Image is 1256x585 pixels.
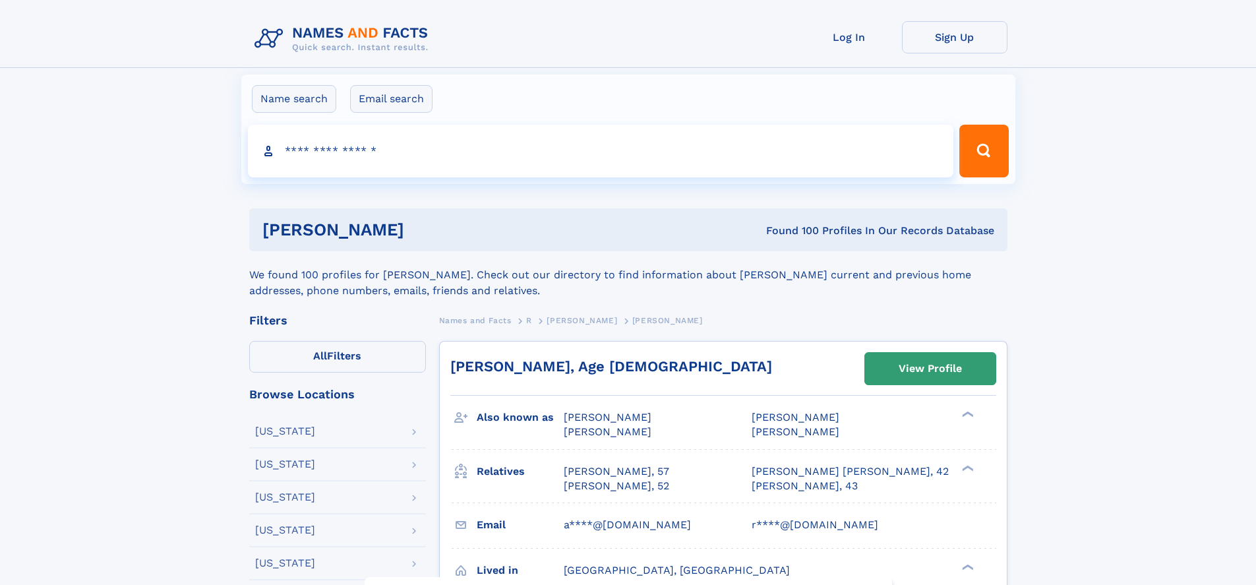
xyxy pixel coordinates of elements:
a: [PERSON_NAME], 57 [564,464,669,479]
span: [GEOGRAPHIC_DATA], [GEOGRAPHIC_DATA] [564,564,790,576]
h3: Relatives [477,460,564,483]
a: Sign Up [902,21,1007,53]
a: [PERSON_NAME], 52 [564,479,669,493]
span: All [313,350,327,362]
span: [PERSON_NAME] [752,411,839,423]
a: [PERSON_NAME], 43 [752,479,858,493]
span: [PERSON_NAME] [547,316,617,325]
div: View Profile [899,354,962,384]
div: [US_STATE] [255,459,315,470]
div: Browse Locations [249,388,426,400]
div: We found 100 profiles for [PERSON_NAME]. Check out our directory to find information about [PERSO... [249,251,1007,299]
h3: Email [477,514,564,536]
label: Filters [249,341,426,373]
h1: [PERSON_NAME] [262,222,585,238]
a: Names and Facts [439,312,512,328]
a: [PERSON_NAME] [547,312,617,328]
span: R [526,316,532,325]
a: [PERSON_NAME] [PERSON_NAME], 42 [752,464,949,479]
div: ❯ [959,464,974,472]
img: Logo Names and Facts [249,21,439,57]
a: View Profile [865,353,996,385]
span: [PERSON_NAME] [564,411,651,423]
h3: Lived in [477,559,564,582]
div: Filters [249,315,426,326]
label: Email search [350,85,433,113]
span: [PERSON_NAME] [632,316,703,325]
button: Search Button [959,125,1008,177]
div: Found 100 Profiles In Our Records Database [585,224,994,238]
div: ❯ [959,410,974,419]
span: [PERSON_NAME] [564,425,651,438]
span: [PERSON_NAME] [752,425,839,438]
div: [US_STATE] [255,525,315,536]
div: [US_STATE] [255,558,315,569]
h3: Also known as [477,406,564,429]
input: search input [248,125,954,177]
div: [US_STATE] [255,492,315,503]
a: R [526,312,532,328]
a: [PERSON_NAME], Age [DEMOGRAPHIC_DATA] [450,358,772,375]
div: ❯ [959,563,974,571]
label: Name search [252,85,336,113]
a: Log In [796,21,902,53]
div: [US_STATE] [255,426,315,437]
